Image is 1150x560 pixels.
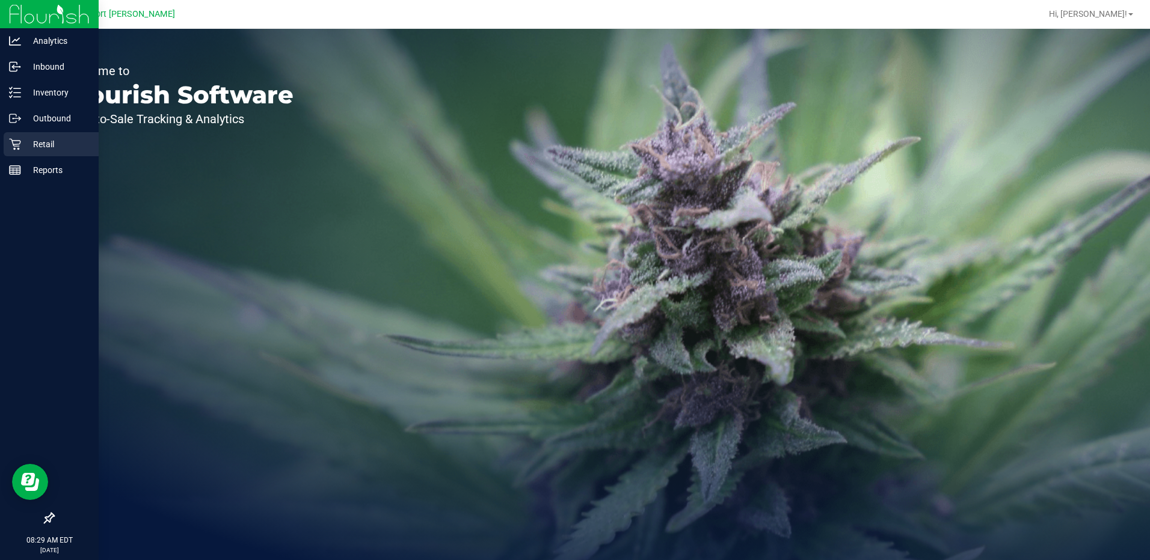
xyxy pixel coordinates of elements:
inline-svg: Inventory [9,87,21,99]
inline-svg: Outbound [9,112,21,124]
inline-svg: Inbound [9,61,21,73]
p: Outbound [21,111,93,126]
inline-svg: Retail [9,138,21,150]
p: 08:29 AM EDT [5,535,93,546]
p: Reports [21,163,93,177]
p: Welcome to [65,65,294,77]
p: Flourish Software [65,83,294,107]
p: Seed-to-Sale Tracking & Analytics [65,113,294,125]
p: [DATE] [5,546,93,555]
inline-svg: Analytics [9,35,21,47]
p: Analytics [21,34,93,48]
p: Retail [21,137,93,151]
inline-svg: Reports [9,164,21,176]
p: Inventory [21,85,93,100]
span: Hi, [PERSON_NAME]! [1049,9,1127,19]
iframe: Resource center [12,464,48,500]
span: New Port [PERSON_NAME] [70,9,175,19]
p: Inbound [21,59,93,74]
